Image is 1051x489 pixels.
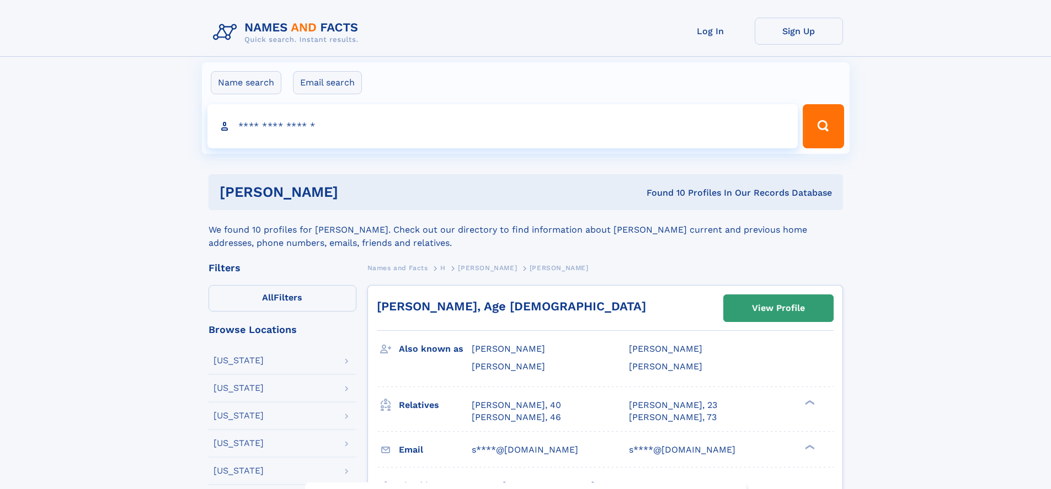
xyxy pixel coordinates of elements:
span: [PERSON_NAME] [629,343,702,354]
span: H [440,264,446,272]
a: H [440,261,446,275]
label: Filters [209,285,356,311]
span: [PERSON_NAME] [472,343,545,354]
a: View Profile [724,295,833,321]
input: search input [207,104,798,148]
div: We found 10 profiles for [PERSON_NAME]. Check out our directory to find information about [PERSON... [209,210,843,250]
div: Browse Locations [209,325,356,335]
button: Search Button [803,104,844,148]
div: [US_STATE] [214,439,264,448]
a: [PERSON_NAME] [458,261,517,275]
span: All [262,292,274,303]
h3: Relatives [399,396,472,415]
h1: [PERSON_NAME] [220,185,493,199]
span: [PERSON_NAME] [530,264,589,272]
a: Names and Facts [367,261,428,275]
h3: Also known as [399,340,472,358]
label: Name search [211,71,281,94]
a: [PERSON_NAME], Age [DEMOGRAPHIC_DATA] [377,299,646,313]
a: Sign Up [755,18,843,45]
img: Logo Names and Facts [209,18,367,47]
div: [US_STATE] [214,466,264,475]
span: [PERSON_NAME] [458,264,517,272]
a: Log In [666,18,755,45]
div: Filters [209,263,356,273]
span: [PERSON_NAME] [629,361,702,372]
span: [PERSON_NAME] [472,361,545,372]
div: [US_STATE] [214,411,264,420]
label: Email search [293,71,362,94]
div: [US_STATE] [214,356,264,365]
div: Found 10 Profiles In Our Records Database [492,187,832,199]
div: [US_STATE] [214,384,264,393]
a: [PERSON_NAME], 46 [472,411,561,423]
a: [PERSON_NAME], 23 [629,399,717,411]
h3: Email [399,440,472,459]
div: View Profile [752,295,805,321]
div: ❯ [802,443,815,450]
a: [PERSON_NAME], 73 [629,411,717,423]
div: ❯ [802,399,815,406]
a: [PERSON_NAME], 40 [472,399,561,411]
